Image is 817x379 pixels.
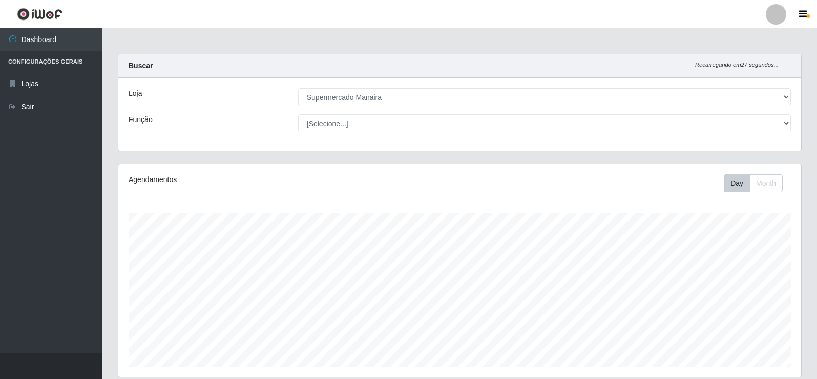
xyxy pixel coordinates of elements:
[17,8,62,21] img: CoreUI Logo
[724,174,783,192] div: First group
[724,174,750,192] button: Day
[129,88,142,99] label: Loja
[749,174,783,192] button: Month
[129,114,153,125] label: Função
[724,174,791,192] div: Toolbar with button groups
[129,62,153,70] strong: Buscar
[695,62,779,68] i: Recarregando em 27 segundos...
[129,174,395,185] div: Agendamentos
